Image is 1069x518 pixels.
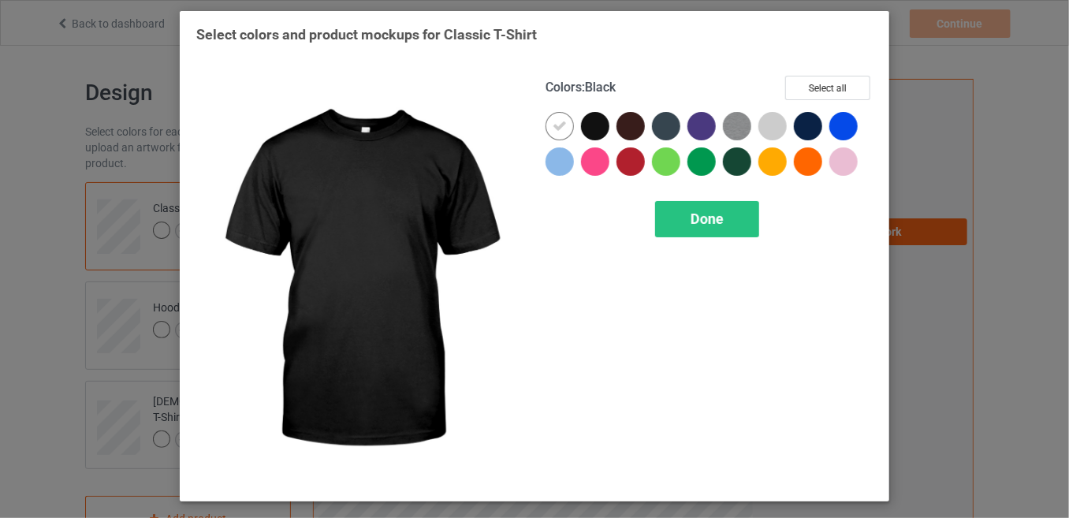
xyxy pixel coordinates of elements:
[196,26,537,43] span: Select colors and product mockups for Classic T-Shirt
[546,80,616,96] h4: :
[585,80,616,95] span: Black
[546,80,582,95] span: Colors
[723,112,751,140] img: heather_texture.png
[785,76,870,100] button: Select all
[691,211,724,227] span: Done
[196,76,523,485] img: regular.jpg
